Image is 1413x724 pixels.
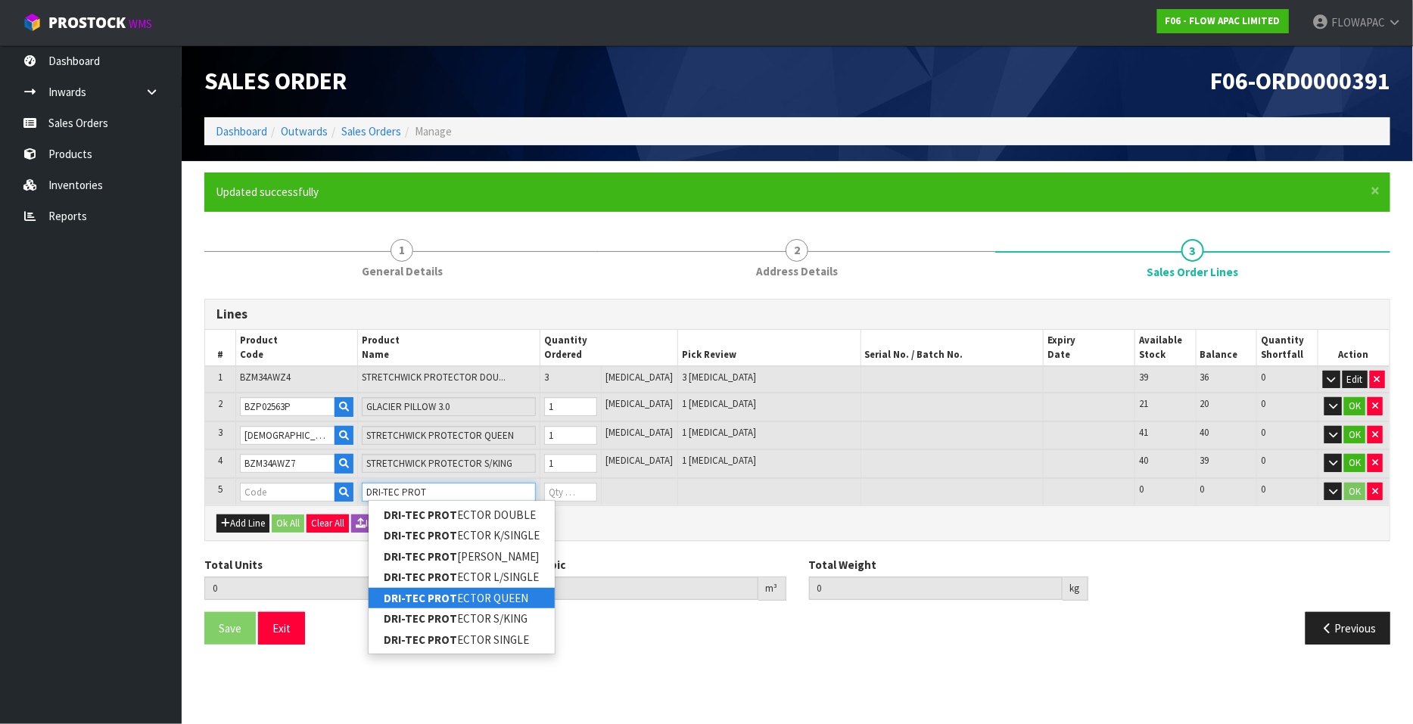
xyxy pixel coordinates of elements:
[369,608,555,629] a: DRI-TEC PROTECTOR S/KING
[682,426,756,439] span: 1 [MEDICAL_DATA]
[1200,371,1209,384] span: 36
[384,611,457,626] strong: DRI-TEC PROT
[216,514,269,533] button: Add Line
[1261,397,1265,410] span: 0
[369,525,555,545] a: DRI-TEC PROTECTOR K/SINGLE
[605,371,673,384] span: [MEDICAL_DATA]
[1044,330,1135,366] th: Expiry Date
[544,371,549,384] span: 3
[362,263,443,279] span: General Details
[240,426,335,445] input: Code
[756,263,838,279] span: Address Details
[1063,576,1088,601] div: kg
[1344,483,1365,501] button: OK
[351,514,421,533] button: Import Lines
[1371,180,1380,201] span: ×
[362,426,537,445] input: Name
[1200,454,1209,467] span: 39
[682,397,756,410] span: 1 [MEDICAL_DATA]
[384,528,457,542] strong: DRI-TEC PROT
[240,371,291,384] span: BZM34AWZ4
[1139,426,1148,439] span: 41
[235,330,357,366] th: Product Code
[1261,483,1265,496] span: 0
[384,570,457,584] strong: DRI-TEC PROT
[544,454,597,473] input: Qty Ordered
[682,454,756,467] span: 1 [MEDICAL_DATA]
[369,546,555,567] a: DRI-TEC PROT[PERSON_NAME]
[758,576,786,601] div: m³
[1196,330,1257,366] th: Balance
[204,612,256,645] button: Save
[129,17,152,31] small: WMS
[809,576,1063,600] input: Total Weight
[272,514,304,533] button: Ok All
[1257,330,1318,366] th: Quantity Shortfall
[540,330,678,366] th: Quantity Ordered
[391,239,413,262] span: 1
[1261,454,1265,467] span: 0
[362,397,537,416] input: Name
[281,124,328,138] a: Outwards
[384,632,457,647] strong: DRI-TEC PROT
[1343,371,1368,389] button: Edit
[362,483,537,502] input: Name
[605,454,673,467] span: [MEDICAL_DATA]
[1147,264,1238,280] span: Sales Order Lines
[1181,239,1204,262] span: 3
[240,483,335,502] input: Code
[205,330,235,366] th: #
[48,13,126,33] span: ProStock
[605,397,673,410] span: [MEDICAL_DATA]
[218,454,223,467] span: 4
[204,576,448,600] input: Total Units
[218,483,223,496] span: 5
[786,239,808,262] span: 2
[218,397,223,410] span: 2
[544,397,597,416] input: Qty Ordered
[216,185,319,199] span: Updated successfully
[1200,483,1205,496] span: 0
[1139,397,1148,410] span: 21
[1331,15,1385,30] span: FLOWAPAC
[544,483,597,502] input: Qty Ordered
[678,330,861,366] th: Pick Review
[1210,66,1390,96] span: F06-ORD0000391
[216,124,267,138] a: Dashboard
[809,557,877,573] label: Total Weight
[240,397,335,416] input: Code
[369,588,555,608] a: DRI-TEC PROTECTOR QUEEN
[204,557,263,573] label: Total Units
[384,508,457,522] strong: DRI-TEC PROT
[1139,483,1144,496] span: 0
[369,505,555,525] a: DRI-TEC PROTECTOR DOUBLE
[415,124,452,138] span: Manage
[362,454,537,473] input: Name
[369,567,555,587] a: DRI-TEC PROTECTOR L/SINGLE
[204,66,347,96] span: Sales Order
[1261,371,1265,384] span: 0
[1139,454,1148,467] span: 40
[1344,426,1365,444] button: OK
[506,576,758,600] input: Total Cubic
[1166,14,1281,27] strong: F06 - FLOW APAC LIMITED
[23,13,42,32] img: cube-alt.png
[258,612,305,645] button: Exit
[341,124,401,138] a: Sales Orders
[307,514,349,533] button: Clear All
[384,549,457,564] strong: DRI-TEC PROT
[544,426,597,445] input: Qty Ordered
[369,629,555,650] a: DRI-TEC PROTECTOR SINGLE
[1344,454,1365,472] button: OK
[240,454,335,473] input: Code
[204,287,1390,656] span: Sales Order Lines
[1200,426,1209,439] span: 40
[219,621,241,635] span: Save
[605,426,673,439] span: [MEDICAL_DATA]
[1139,371,1148,384] span: 39
[861,330,1044,366] th: Serial No. / Batch No.
[1200,397,1209,410] span: 20
[216,307,1378,322] h3: Lines
[1135,330,1197,366] th: Available Stock
[384,591,457,605] strong: DRI-TEC PROT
